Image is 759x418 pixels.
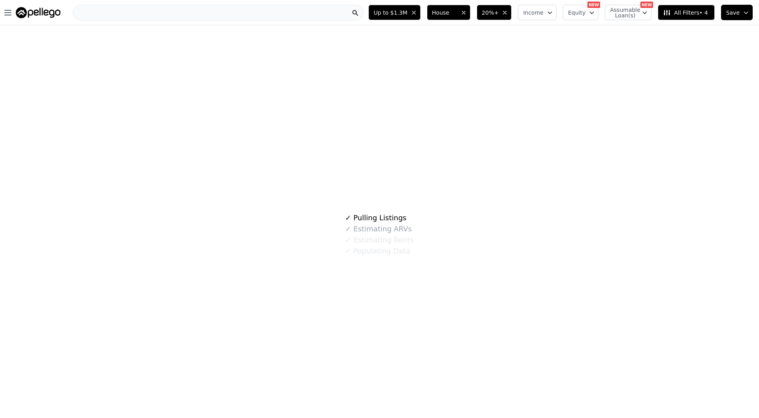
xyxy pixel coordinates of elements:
span: Save [726,9,740,17]
div: Estimating ARVs [345,223,412,235]
button: Save [721,5,753,20]
span: All Filters • 4 [663,9,708,17]
div: Pulling Listings [345,212,406,223]
span: 20%+ [482,9,499,17]
span: ✓ [345,225,351,233]
div: Populating Data [345,246,410,257]
button: All Filters• 4 [658,5,714,20]
div: NEW [640,2,653,8]
span: ✓ [345,214,351,222]
span: Up to $1.3M [374,9,407,17]
button: Income [518,5,557,20]
button: 20%+ [477,5,512,20]
div: Estimating Rents [345,235,413,246]
button: Up to $1.3M [368,5,420,20]
span: Assumable Loan(s) [610,7,635,18]
span: Equity [568,9,585,17]
img: Pellego [16,7,60,18]
span: Income [523,9,544,17]
button: House [427,5,470,20]
div: NEW [587,2,600,8]
span: ✓ [345,236,351,244]
button: Equity [563,5,599,20]
span: ✓ [345,247,351,255]
span: House [432,9,457,17]
button: Assumable Loan(s) [605,5,651,20]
